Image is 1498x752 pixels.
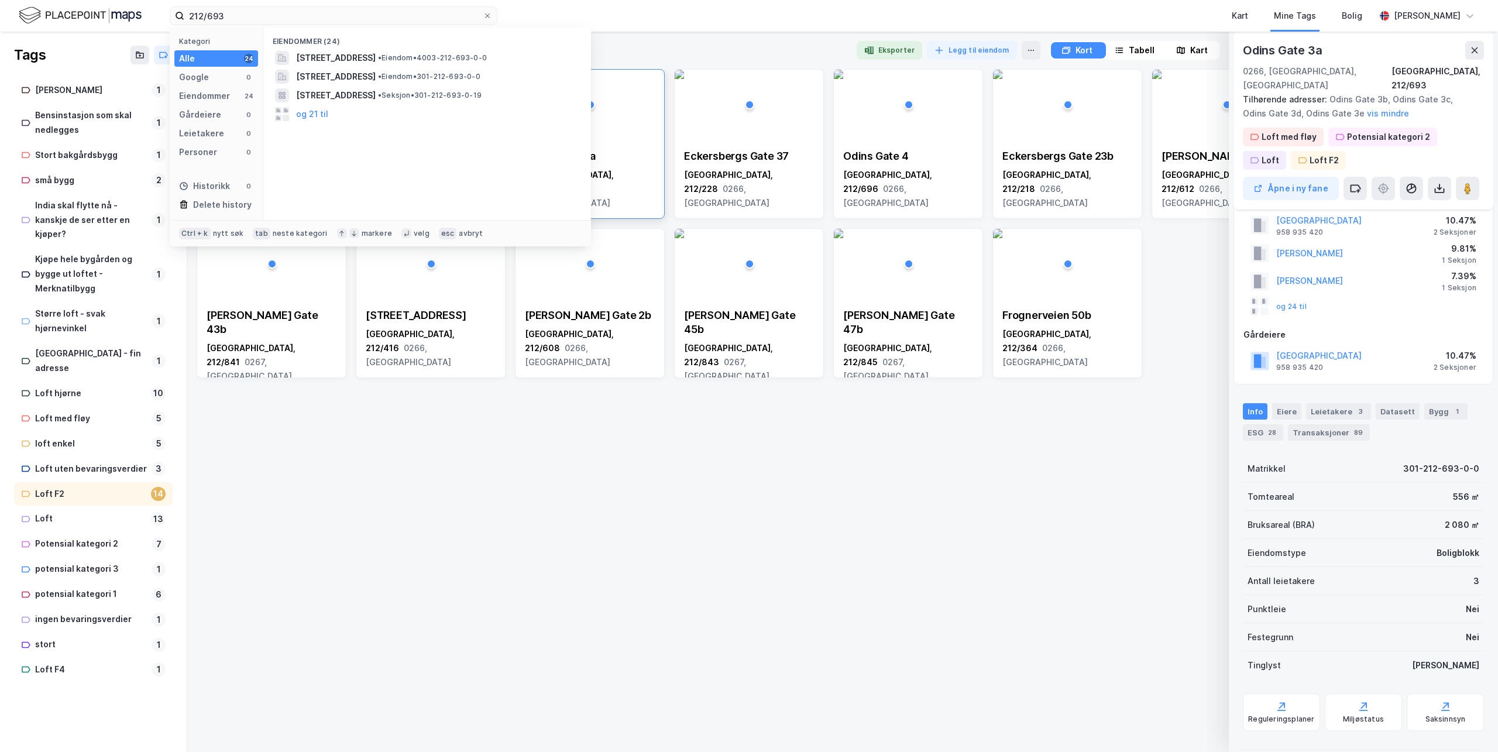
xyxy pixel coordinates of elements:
[35,83,147,98] div: [PERSON_NAME]
[152,462,166,476] div: 3
[675,70,684,79] img: 256x120
[1274,9,1316,23] div: Mine Tags
[1243,94,1329,104] span: Tilhørende adresser:
[1434,349,1476,363] div: 10.47%
[843,308,973,336] div: [PERSON_NAME] Gate 47b
[843,149,973,163] div: Odins Gate 4
[1266,427,1279,438] div: 28
[35,612,147,627] div: ingen bevaringsverdier
[684,168,814,210] div: [GEOGRAPHIC_DATA], 212/228
[14,382,173,406] a: Loft hjørne10
[439,228,457,239] div: esc
[179,179,230,193] div: Historikk
[1076,43,1092,57] div: Kort
[834,70,843,79] img: 256x120
[1439,696,1498,752] div: Kontrollprogram for chat
[675,229,684,238] img: 256x120
[1343,715,1384,724] div: Miljøstatus
[14,143,173,167] a: Stort bakgårdsbygg1
[378,72,480,81] span: Eiendom • 301-212-693-0-0
[152,314,166,328] div: 1
[1243,177,1339,200] button: Åpne i ny fane
[152,562,166,576] div: 1
[152,173,166,187] div: 2
[244,54,253,63] div: 24
[207,341,336,383] div: [GEOGRAPHIC_DATA], 212/841
[1310,153,1339,167] div: Loft F2
[1424,403,1468,420] div: Bygg
[179,145,217,159] div: Personer
[179,89,230,103] div: Eiendommer
[14,507,173,531] a: Loft13
[1355,406,1366,417] div: 3
[296,88,376,102] span: [STREET_ADDRESS]
[1425,715,1466,724] div: Saksinnsyn
[684,341,814,383] div: [GEOGRAPHIC_DATA], 212/843
[1442,283,1476,293] div: 1 Seksjon
[1342,9,1362,23] div: Bolig
[414,229,430,238] div: velg
[14,104,173,142] a: Bensinstasjon som skal nedlegges1
[1190,43,1208,57] div: Kart
[152,638,166,652] div: 1
[1466,630,1479,644] div: Nei
[35,252,147,296] div: Kjøpe hele bygården og bygge ut loftet - Merknatilbygg
[179,108,221,122] div: Gårdeiere
[459,229,483,238] div: avbryt
[244,91,253,101] div: 24
[244,129,253,138] div: 0
[378,53,487,63] span: Eiendom • 4003-212-693-0-0
[35,437,147,451] div: loft enkel
[366,308,496,322] div: [STREET_ADDRESS]
[35,411,147,426] div: Loft med fløy
[179,37,258,46] div: Kategori
[14,457,173,481] a: Loft uten bevaringsverdier3
[1002,308,1132,322] div: Frognerveien 50b
[152,588,166,602] div: 6
[1276,363,1323,372] div: 958 935 420
[14,482,173,506] a: Loft F214
[14,342,173,380] a: [GEOGRAPHIC_DATA] - fin adresse1
[35,487,146,502] div: Loft F2
[843,357,929,381] span: 0267, [GEOGRAPHIC_DATA]
[263,28,591,49] div: Eiendommer (24)
[525,308,655,322] div: [PERSON_NAME] Gate 2b
[213,229,244,238] div: nytt søk
[1376,403,1420,420] div: Datasett
[1451,406,1463,417] div: 1
[14,557,173,581] a: potensial kategori 31
[151,512,166,526] div: 13
[1162,184,1247,208] span: 0266, [GEOGRAPHIC_DATA]
[1473,574,1479,588] div: 3
[1002,327,1132,369] div: [GEOGRAPHIC_DATA], 212/364
[152,537,166,551] div: 7
[35,386,146,401] div: Loft hjørne
[1288,424,1370,441] div: Transaksjoner
[14,407,173,431] a: Loft med fløy5
[35,307,147,336] div: Større loft - svak hjørnevinkel
[14,248,173,301] a: Kjøpe hele bygården og bygge ut loftet - Merknatilbygg1
[1437,546,1479,560] div: Boligblokk
[1129,43,1155,57] div: Tabell
[152,267,166,281] div: 1
[14,46,46,64] div: Tags
[1248,630,1293,644] div: Festegrunn
[1412,658,1479,672] div: [PERSON_NAME]
[1262,130,1317,144] div: Loft med fløy
[244,147,253,157] div: 0
[14,658,173,682] a: Loft F41
[19,5,142,26] img: logo.f888ab2527a4732fd821a326f86c7f29.svg
[151,487,166,501] div: 14
[35,511,146,526] div: Loft
[1243,41,1324,60] div: Odins Gate 3a
[1248,574,1315,588] div: Antall leietakere
[993,70,1002,79] img: 256x120
[179,228,211,239] div: Ctrl + k
[1272,403,1301,420] div: Eiere
[207,357,292,381] span: 0267, [GEOGRAPHIC_DATA]
[35,537,147,551] div: Potensial kategori 2
[253,228,270,239] div: tab
[14,582,173,606] a: potensial kategori 16
[14,432,173,456] a: loft enkel5
[1394,9,1461,23] div: [PERSON_NAME]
